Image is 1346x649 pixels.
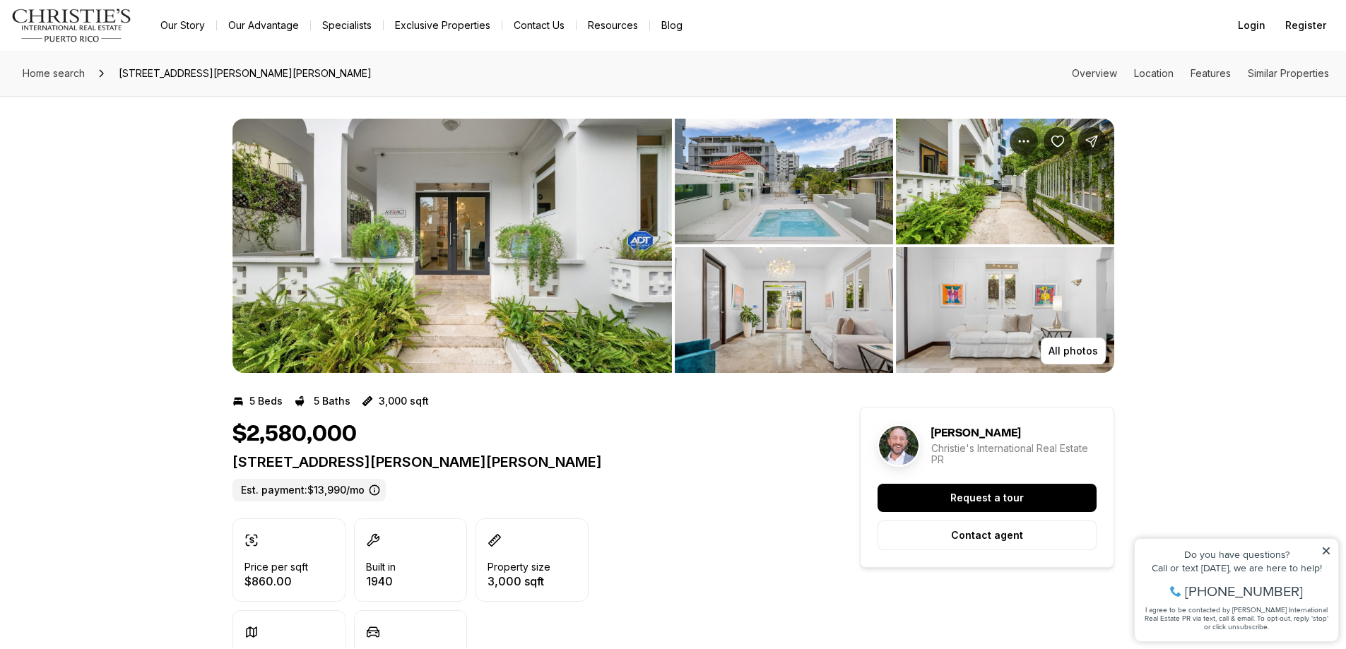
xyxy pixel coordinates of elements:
a: Home search [17,62,90,85]
span: Login [1238,20,1265,31]
h5: [PERSON_NAME] [931,426,1020,440]
a: Exclusive Properties [384,16,502,35]
p: Request a tour [950,492,1024,504]
p: Built in [366,561,396,573]
img: logo [11,8,132,42]
span: [PHONE_NUMBER] [58,66,176,81]
p: Property size [488,561,550,573]
nav: Page section menu [1072,68,1329,79]
button: Share Property: 1308 WILSON AVE [1078,127,1106,155]
p: 3,000 sqft [379,395,429,407]
p: 5 Beds [249,395,283,407]
a: Resources [577,16,649,35]
div: Call or text [DATE], we are here to help! [15,45,204,55]
div: Listing Photos [232,119,1114,373]
a: Blog [650,16,694,35]
button: View image gallery [232,119,672,373]
a: Skip to: Location [1134,67,1174,79]
button: Save Property: 1308 WILSON AVE [1044,127,1072,155]
button: Contact agent [878,520,1097,550]
span: Register [1285,20,1326,31]
button: View image gallery [675,247,893,373]
button: All photos [1041,338,1106,364]
a: Skip to: Overview [1072,67,1117,79]
button: 5 Baths [294,390,350,412]
button: Contact Us [502,16,576,35]
a: Skip to: Similar Properties [1248,67,1329,79]
p: Christie's International Real Estate PR [931,443,1097,465]
p: $860.00 [244,576,308,587]
span: [STREET_ADDRESS][PERSON_NAME][PERSON_NAME] [113,62,377,85]
label: Est. payment: $13,990/mo [232,479,386,501]
p: 3,000 sqft [488,576,550,587]
p: 1940 [366,576,396,587]
a: Our Advantage [217,16,310,35]
li: 1 of 11 [232,119,672,373]
h1: $2,580,000 [232,421,357,448]
a: Skip to: Features [1191,67,1231,79]
div: Do you have questions? [15,32,204,42]
button: View image gallery [896,119,1114,244]
p: All photos [1049,345,1098,357]
li: 2 of 11 [675,119,1114,373]
button: Property options [1010,127,1038,155]
p: Price per sqft [244,561,308,573]
span: Home search [23,67,85,79]
button: View image gallery [896,247,1114,373]
p: 5 Baths [314,395,350,407]
p: Contact agent [951,530,1023,541]
p: [STREET_ADDRESS][PERSON_NAME][PERSON_NAME] [232,453,809,470]
button: Login [1229,11,1274,40]
a: Our Story [149,16,216,35]
button: Request a tour [878,484,1097,512]
a: Specialists [311,16,383,35]
button: View image gallery [675,119,893,244]
button: Register [1277,11,1335,40]
span: I agree to be contacted by [PERSON_NAME] International Real Estate PR via text, call & email. To ... [18,87,201,114]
